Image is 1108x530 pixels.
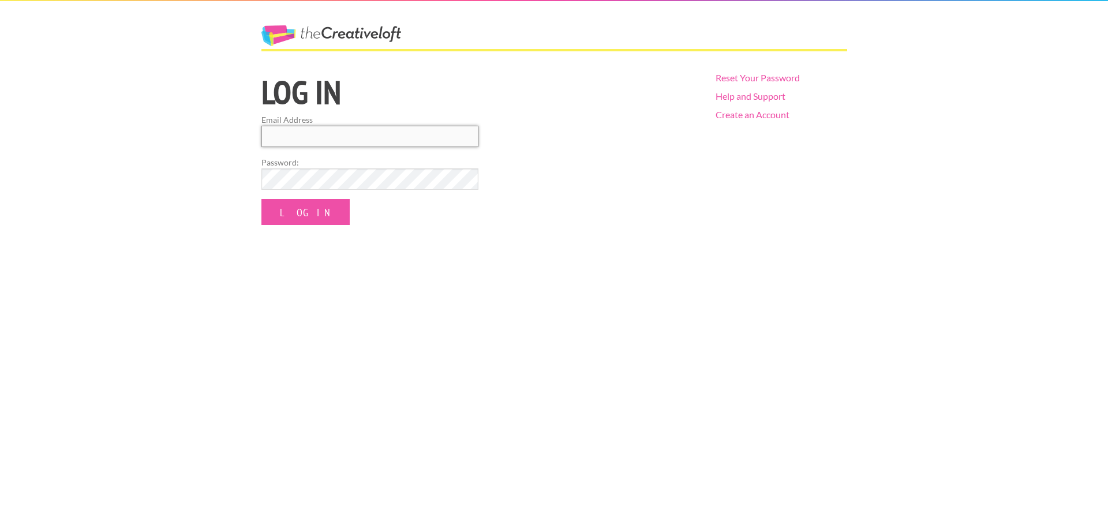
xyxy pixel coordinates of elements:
[716,91,785,102] a: Help and Support
[261,156,478,168] label: Password:
[261,25,401,46] a: The Creative Loft
[716,109,789,120] a: Create an Account
[716,72,800,83] a: Reset Your Password
[261,199,350,225] input: Log In
[261,114,478,126] label: Email Address
[261,76,696,109] h1: Log in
